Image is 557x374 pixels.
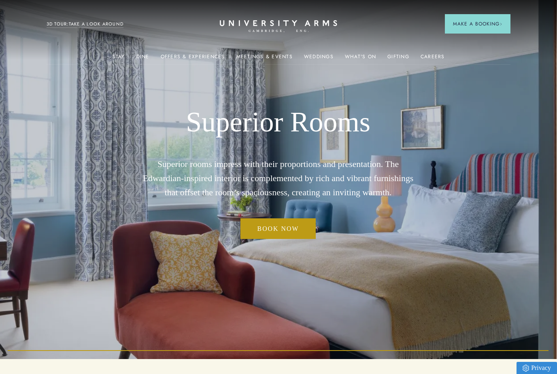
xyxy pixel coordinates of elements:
img: Arrow icon [500,23,502,25]
img: Privacy [523,365,529,372]
a: Stay [113,54,125,64]
a: What's On [345,54,376,64]
a: Offers & Experiences [161,54,225,64]
p: Superior rooms impress with their proportions and presentation. The Edwardian-inspired interior i... [139,157,417,199]
button: Make a BookingArrow icon [445,14,510,34]
h1: Superior Rooms [139,105,417,139]
a: Book now [240,218,316,239]
span: Make a Booking [453,20,502,27]
a: Weddings [304,54,334,64]
a: Careers [421,54,445,64]
a: Gifting [387,54,409,64]
a: Meetings & Events [236,54,293,64]
a: 3D TOUR:TAKE A LOOK AROUND [47,21,124,28]
a: Privacy [517,362,557,374]
a: Home [220,20,337,33]
a: Dine [136,54,149,64]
